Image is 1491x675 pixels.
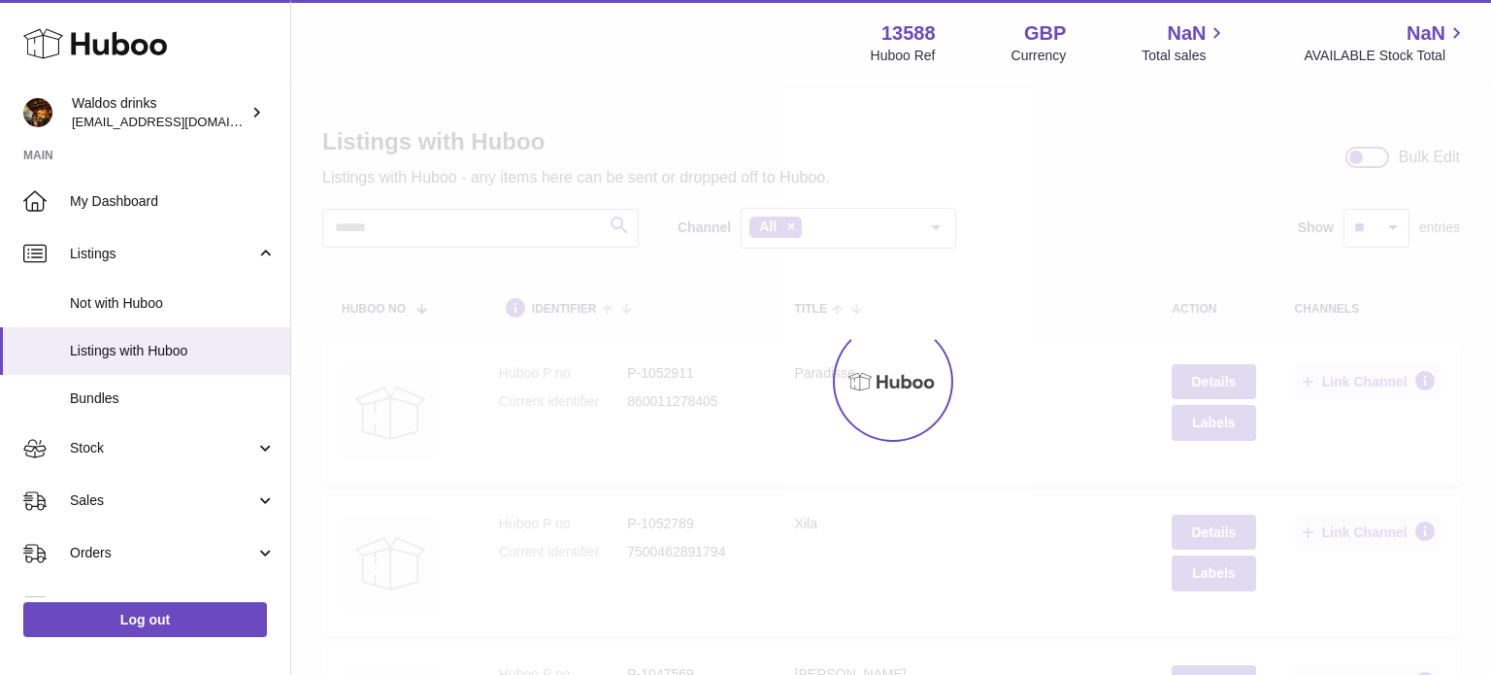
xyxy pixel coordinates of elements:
span: [EMAIL_ADDRESS][DOMAIN_NAME] [72,114,285,129]
span: NaN [1407,20,1445,47]
a: NaN Total sales [1142,20,1228,65]
span: Bundles [70,389,276,408]
span: Listings with Huboo [70,342,276,360]
div: Huboo Ref [871,47,936,65]
span: Not with Huboo [70,294,276,313]
strong: 13588 [881,20,936,47]
span: My Dashboard [70,192,276,211]
span: Orders [70,544,255,562]
span: Usage [70,596,276,615]
div: Waldos drinks [72,94,247,131]
span: AVAILABLE Stock Total [1304,47,1468,65]
span: Stock [70,439,255,457]
a: NaN AVAILABLE Stock Total [1304,20,1468,65]
span: Sales [70,491,255,510]
span: Listings [70,245,255,263]
strong: GBP [1024,20,1066,47]
span: Total sales [1142,47,1228,65]
a: Log out [23,602,267,637]
span: NaN [1167,20,1206,47]
div: Currency [1011,47,1067,65]
img: internalAdmin-13588@internal.huboo.com [23,98,52,127]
